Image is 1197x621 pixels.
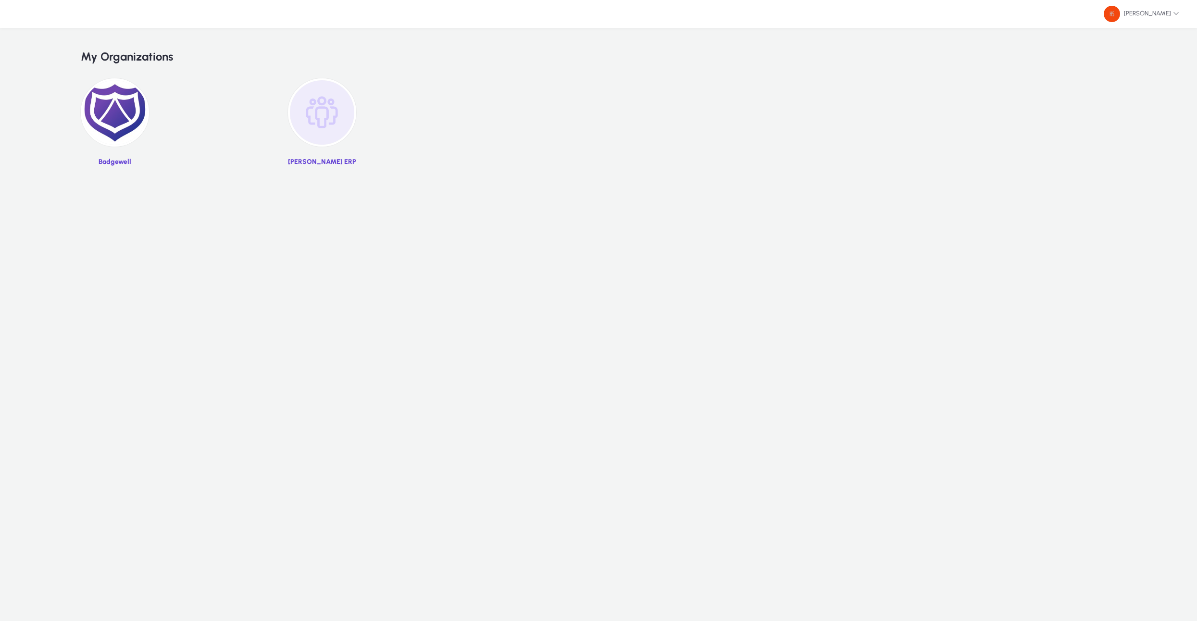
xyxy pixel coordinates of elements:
img: 48.png [1104,6,1120,22]
span: [PERSON_NAME] [1104,6,1179,22]
button: [PERSON_NAME] [1096,5,1187,23]
img: 2.png [81,78,149,147]
p: Badgewell [81,158,149,166]
a: Badgewell [81,78,149,173]
p: [PERSON_NAME] ERP [288,158,356,166]
h2: My Organizations [81,50,1116,64]
img: organization-placeholder.png [288,78,356,147]
a: [PERSON_NAME] ERP [288,78,356,173]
